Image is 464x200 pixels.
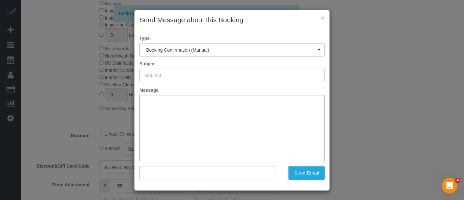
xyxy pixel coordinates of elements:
button: Send Email [288,166,325,180]
iframe: Intercom live chat [442,178,457,193]
button: Booking Confirmation (Manual) [139,43,325,57]
label: Type [134,35,330,42]
label: Subject [134,60,330,67]
span: 4 [455,178,460,183]
h3: Send Message about this Booking [139,15,325,25]
button: × [321,14,325,21]
span: Booking Confirmation (Manual) [146,47,318,53]
label: Message [134,87,330,93]
iframe: Rich Text Editor, editor1 [140,95,324,197]
input: Subject [139,69,325,82]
